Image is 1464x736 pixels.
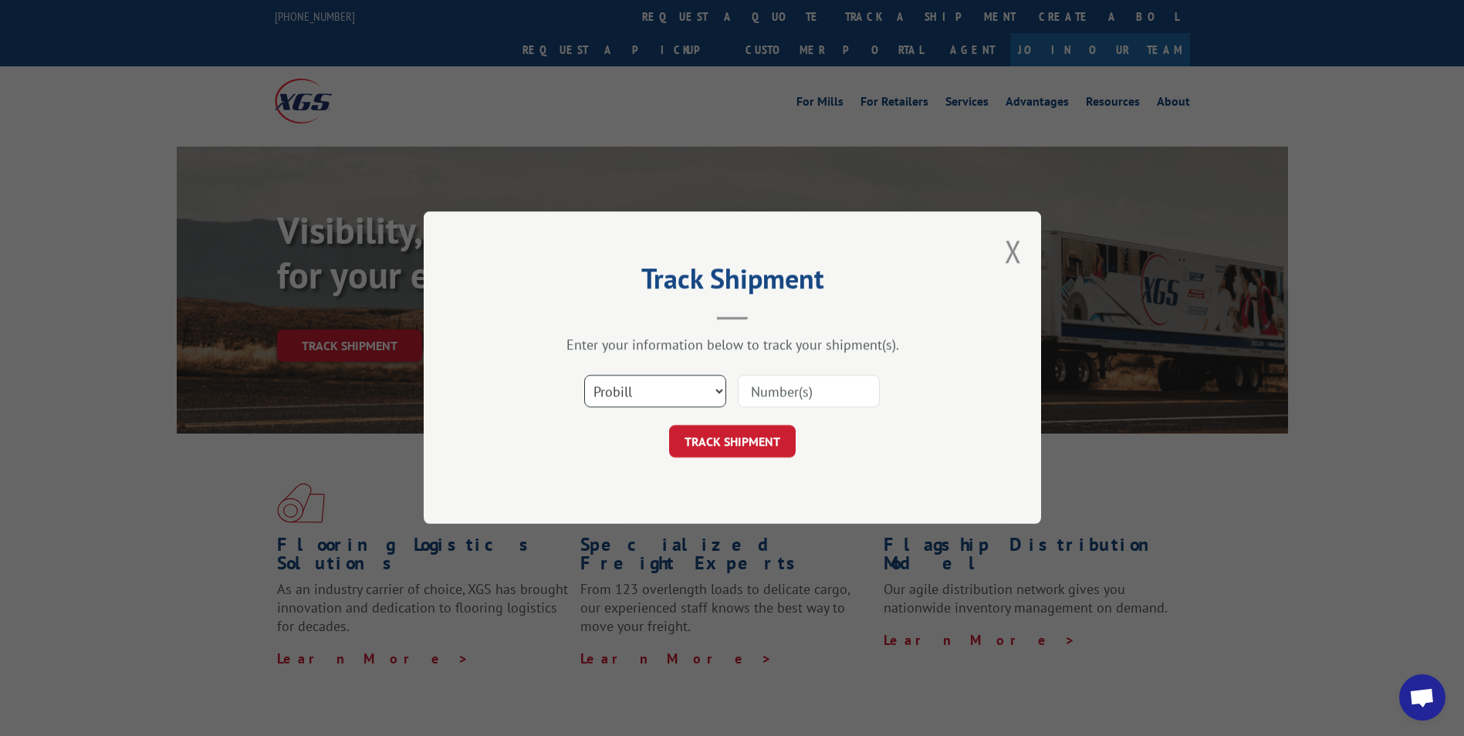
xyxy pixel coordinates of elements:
[501,268,964,297] h2: Track Shipment
[738,376,880,408] input: Number(s)
[669,426,796,458] button: TRACK SHIPMENT
[1399,674,1445,721] div: Open chat
[501,336,964,354] div: Enter your information below to track your shipment(s).
[1005,231,1022,272] button: Close modal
